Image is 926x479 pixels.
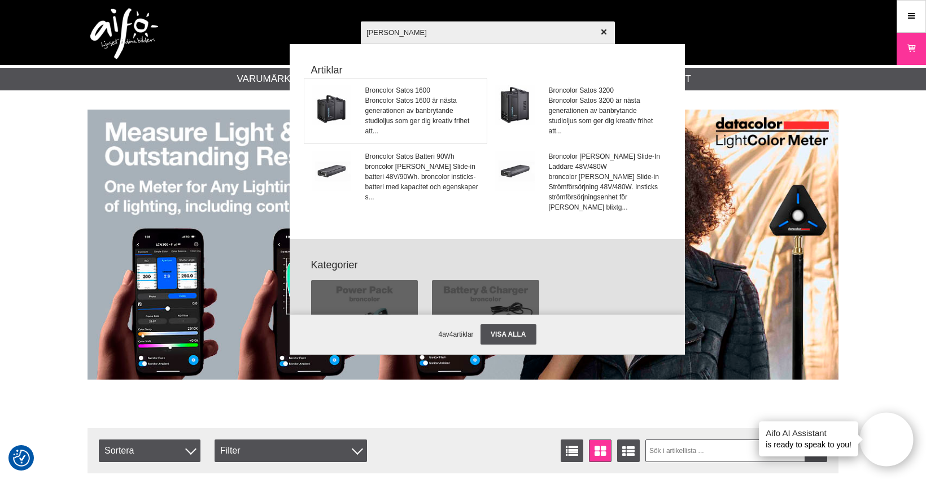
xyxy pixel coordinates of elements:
span: Broncolor Satos Batteri 90Wh [365,151,480,162]
img: br3107100-001.jpg [495,85,535,125]
span: Broncolor Satos 1600 [365,85,480,95]
span: Broncolor Satos 1600 är nästa generationen av banbrytande studioljus som ger dig kreativ frihet a... [365,95,480,136]
input: Sök produkter ... [361,12,615,52]
span: 4 [449,330,453,338]
span: Broncolor [PERSON_NAME] Slide-In Laddare 48V/480W [549,151,663,172]
span: Broncolor Satos 3200 [549,85,663,95]
img: br3619000-001.jpg [495,151,535,191]
span: 4 [438,330,442,338]
span: Broncolor Satos 3200 är nästa generationen av banbrytande studioljus som ger dig kreativ frihet a... [549,95,663,136]
a: Broncolor Satos 1600Broncolor Satos 1600 är nästa generationen av banbrytande studioljus som ger ... [304,79,487,143]
strong: Artiklar [304,63,671,78]
img: Revisit consent button [13,450,30,467]
img: br3107000-001.jpg [312,85,351,125]
img: br3618000-001.jpg [312,151,351,191]
a: Broncolor [PERSON_NAME] Slide-In Laddare 48V/480Wbroncolor [PERSON_NAME] Slide-in Strömförsörjnin... [488,145,670,220]
a: Broncolor Satos Batteri 90Whbroncolor [PERSON_NAME] Slide-in batteri 48V/90Wh. broncolor insticks... [304,145,487,220]
span: broncolor [PERSON_NAME] Slide-in batteri 48V/90Wh. broncolor insticks-batteri med kapacitet och e... [365,162,480,202]
a: Varumärken [237,72,304,86]
strong: Kategorier [304,258,671,273]
img: logo.png [90,8,158,59]
button: Samtyckesinställningar [13,448,30,468]
a: Broncolor Satos 3200Broncolor Satos 3200 är nästa generationen av banbrytande studioljus som ger ... [488,79,670,143]
a: Visa alla [481,324,536,345]
span: av [442,330,449,338]
span: artiklar [453,330,474,338]
span: broncolor [PERSON_NAME] Slide-in Strömförsörjning 48V/480W. Insticks strömförsörjningsenhet för [... [549,172,663,212]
